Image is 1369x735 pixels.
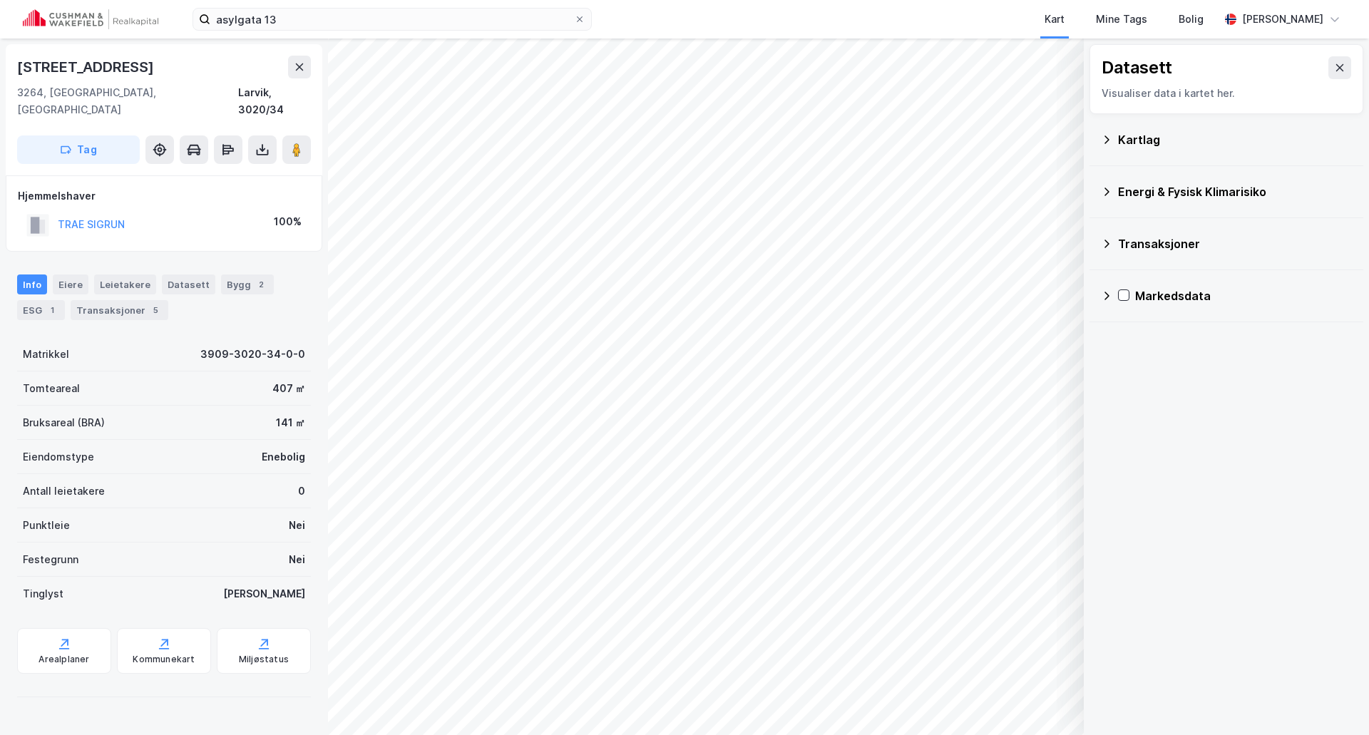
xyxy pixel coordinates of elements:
div: Bolig [1179,11,1204,28]
div: Datasett [162,274,215,294]
div: 5 [148,303,163,317]
div: Transaksjoner [71,300,168,320]
div: Kart [1045,11,1065,28]
div: 0 [298,483,305,500]
div: Tinglyst [23,585,63,602]
div: Kommunekart [133,654,195,665]
div: Bygg [221,274,274,294]
div: Arealplaner [39,654,89,665]
div: 3264, [GEOGRAPHIC_DATA], [GEOGRAPHIC_DATA] [17,84,238,118]
div: Eiendomstype [23,448,94,466]
iframe: Chat Widget [1298,667,1369,735]
div: Eiere [53,274,88,294]
div: [PERSON_NAME] [1242,11,1323,28]
div: Energi & Fysisk Klimarisiko [1118,183,1352,200]
div: Visualiser data i kartet her. [1102,85,1351,102]
div: Kartlag [1118,131,1352,148]
div: Transaksjoner [1118,235,1352,252]
div: Enebolig [262,448,305,466]
div: Festegrunn [23,551,78,568]
div: Matrikkel [23,346,69,363]
div: Mine Tags [1096,11,1147,28]
div: 1 [45,303,59,317]
div: Markedsdata [1135,287,1352,304]
div: [STREET_ADDRESS] [17,56,157,78]
div: Larvik, 3020/34 [238,84,311,118]
div: Antall leietakere [23,483,105,500]
div: ESG [17,300,65,320]
div: Leietakere [94,274,156,294]
div: Bruksareal (BRA) [23,414,105,431]
div: Nei [289,517,305,534]
div: Miljøstatus [239,654,289,665]
div: Hjemmelshaver [18,187,310,205]
div: Info [17,274,47,294]
div: 407 ㎡ [272,380,305,397]
button: Tag [17,135,140,164]
div: Nei [289,551,305,568]
div: 2 [254,277,268,292]
div: 100% [274,213,302,230]
div: Datasett [1102,56,1172,79]
div: Punktleie [23,517,70,534]
input: Søk på adresse, matrikkel, gårdeiere, leietakere eller personer [210,9,574,30]
div: [PERSON_NAME] [223,585,305,602]
div: 141 ㎡ [276,414,305,431]
div: Tomteareal [23,380,80,397]
img: cushman-wakefield-realkapital-logo.202ea83816669bd177139c58696a8fa1.svg [23,9,158,29]
div: 3909-3020-34-0-0 [200,346,305,363]
div: Kontrollprogram for chat [1298,667,1369,735]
